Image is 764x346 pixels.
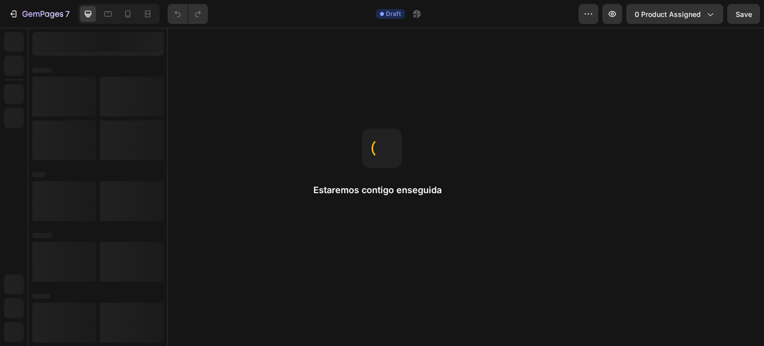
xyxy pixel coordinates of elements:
[313,185,442,195] font: Estaremos contigo enseguida
[635,9,701,19] span: 0 product assigned
[168,4,208,24] div: Undo/Redo
[386,9,401,18] span: Draft
[4,4,74,24] button: 7
[736,10,752,18] span: Save
[727,4,760,24] button: Save
[626,4,723,24] button: 0 product assigned
[65,8,70,20] p: 7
